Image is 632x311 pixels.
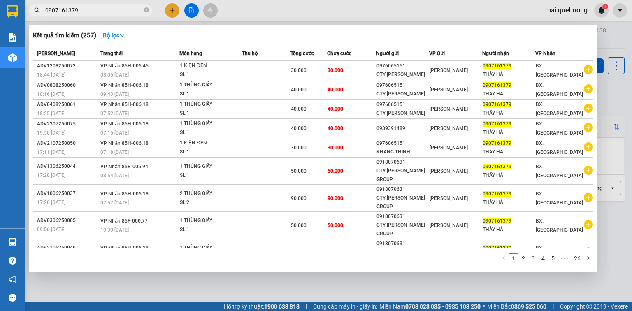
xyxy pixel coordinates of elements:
li: 4 [538,253,548,263]
span: 90.000 [328,195,343,201]
span: BX. [GEOGRAPHIC_DATA] [536,164,583,179]
div: 0918070631 [376,212,429,221]
span: close-circle [144,7,149,14]
span: down [119,32,125,38]
span: 50.000 [291,168,307,174]
span: 09:56 [DATE] [37,227,65,232]
span: plus-circle [584,142,593,151]
a: 3 [529,254,538,263]
span: 07:52 [DATE] [100,111,129,116]
span: [PERSON_NAME] [430,125,468,131]
span: [PERSON_NAME] [430,168,468,174]
span: VP Nhận 85H-006.18 [100,191,149,197]
h3: Kết quả tìm kiếm ( 257 ) [33,31,96,40]
div: ADV1208250072 [37,62,98,70]
span: message [9,294,16,302]
div: 1 THÙNG GIẤY [180,81,242,90]
span: search [34,7,40,13]
div: 0918070631 [376,158,429,167]
div: 0918070631 [376,185,429,194]
span: BX. [GEOGRAPHIC_DATA] [536,121,583,136]
span: BX. [GEOGRAPHIC_DATA] [536,140,583,155]
div: ADV0306250005 [37,216,98,225]
div: CTY [PERSON_NAME] [376,90,429,98]
div: KHANG THỊNH [376,148,429,156]
button: Bộ lọcdown [96,29,132,42]
div: THẦY HẢI [483,171,535,180]
span: plus-circle [584,247,593,256]
div: ADV2107250050 [37,139,98,148]
li: Previous Page [499,253,509,263]
span: [PERSON_NAME] [430,67,468,73]
div: 2 THÙNG GIẤY [180,189,242,198]
span: Tổng cước [290,51,314,56]
div: SL: 2 [180,198,242,207]
button: right [583,253,593,263]
div: SL: 1 [180,148,242,157]
div: CTY [PERSON_NAME] GROUP [376,221,429,238]
span: 0907161379 [483,218,511,224]
span: plus-circle [584,166,593,175]
span: Trạng thái [100,51,123,56]
b: An Anh Limousine [10,53,45,92]
span: 18:25 [DATE] [37,111,65,116]
div: SL: 1 [180,70,242,79]
div: ADV1006250037 [37,189,98,198]
span: [PERSON_NAME] [430,87,468,93]
div: CTY [PERSON_NAME] GROUP [376,248,429,265]
b: Biên nhận gởi hàng hóa [53,12,79,79]
span: plus-circle [584,84,593,93]
div: 1 THÙNG GIẤY [180,244,242,253]
span: VP Nhận 85H-006.18 [100,82,149,88]
span: BX. [GEOGRAPHIC_DATA] [536,82,583,97]
span: 40.000 [328,106,343,112]
span: VP Nhận 85B-005.94 [100,164,148,169]
span: 07:18 [DATE] [100,149,129,155]
div: SL: 1 [180,90,242,99]
div: CTY [PERSON_NAME] GROUP [376,167,429,184]
span: 30.000 [291,145,307,151]
span: 0907161379 [483,191,511,197]
span: BX. [GEOGRAPHIC_DATA] [536,218,583,233]
span: 50.000 [328,168,343,174]
li: 1 [509,253,518,263]
span: left [501,255,506,260]
div: THẦY HẢI [483,198,535,207]
span: question-circle [9,257,16,265]
a: 2 [519,254,528,263]
div: ADV2307250075 [37,120,98,128]
li: Next 5 Pages [558,253,571,263]
span: VP Nhận 85H-006.18 [100,102,149,107]
span: 40.000 [291,87,307,93]
span: plus-circle [584,65,593,74]
span: 07:57 [DATE] [100,200,129,206]
div: CTY [PERSON_NAME] [376,109,429,118]
span: VP Nhận 85H-006.18 [100,140,149,146]
div: THẦY HẢI [483,148,535,156]
div: THẦY HẢI [483,225,535,234]
img: logo-vxr [7,5,18,18]
span: close-circle [144,7,149,12]
li: Next Page [583,253,593,263]
span: notification [9,275,16,283]
strong: Bộ lọc [103,32,125,39]
span: BX. [GEOGRAPHIC_DATA] [536,191,583,206]
span: BX. [GEOGRAPHIC_DATA] [536,245,583,260]
span: 09:43 [DATE] [100,91,129,97]
span: right [586,255,591,260]
div: 1 THÙNG GIẤY [180,119,242,128]
span: 17:28 [DATE] [37,172,65,178]
span: 0907161379 [483,164,511,169]
div: ADV1306250044 [37,162,98,171]
span: 07:15 [DATE] [100,130,129,136]
span: 0907161379 [483,245,511,251]
span: 30.000 [291,67,307,73]
div: SL: 1 [180,128,242,137]
div: ADV2105250040 [37,244,98,252]
div: SL: 1 [180,225,242,234]
span: 0907161379 [483,102,511,107]
span: 08:54 [DATE] [100,173,129,179]
li: 2 [518,253,528,263]
span: BX. [GEOGRAPHIC_DATA] [536,102,583,116]
span: VP Nhận 85H-006.18 [100,121,149,127]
